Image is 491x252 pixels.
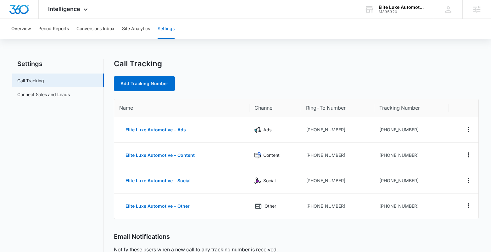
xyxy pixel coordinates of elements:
div: account id [379,10,425,14]
img: Social [254,178,261,184]
button: Actions [463,201,473,211]
span: Intelligence [48,6,80,12]
a: Add Tracking Number [114,76,175,91]
h1: Call Tracking [114,59,162,68]
div: account name [379,5,425,10]
td: [PHONE_NUMBER] [301,168,374,194]
button: Elite Luxe Automotive – Other [119,199,196,214]
p: Ads [263,126,271,133]
td: [PHONE_NUMBER] [374,143,449,168]
th: Tracking Number [374,99,449,117]
button: Settings [158,19,175,39]
h2: Email Notifications [114,233,170,241]
a: Connect Sales and Leads [17,91,70,98]
button: Conversions Inbox [76,19,114,39]
button: Elite Luxe Automotive – Ads [119,122,192,137]
td: [PHONE_NUMBER] [374,117,449,143]
h2: Settings [12,59,104,68]
td: [PHONE_NUMBER] [301,143,374,168]
th: Name [114,99,249,117]
img: Ads [254,127,261,133]
td: [PHONE_NUMBER] [301,194,374,219]
button: Period Reports [38,19,69,39]
button: Elite Luxe Automotive – Social [119,173,197,188]
button: Elite Luxe Automotive – Content [119,148,201,163]
button: Site Analytics [122,19,150,39]
a: Call Tracking [17,77,44,84]
img: Content [254,152,261,158]
button: Overview [11,19,31,39]
td: [PHONE_NUMBER] [374,194,449,219]
th: Channel [249,99,301,117]
th: Ring-To Number [301,99,374,117]
p: Content [263,152,280,159]
p: Other [265,203,276,210]
td: [PHONE_NUMBER] [374,168,449,194]
button: Actions [463,175,473,185]
button: Actions [463,150,473,160]
td: [PHONE_NUMBER] [301,117,374,143]
button: Actions [463,124,473,134]
p: Social [263,177,276,184]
